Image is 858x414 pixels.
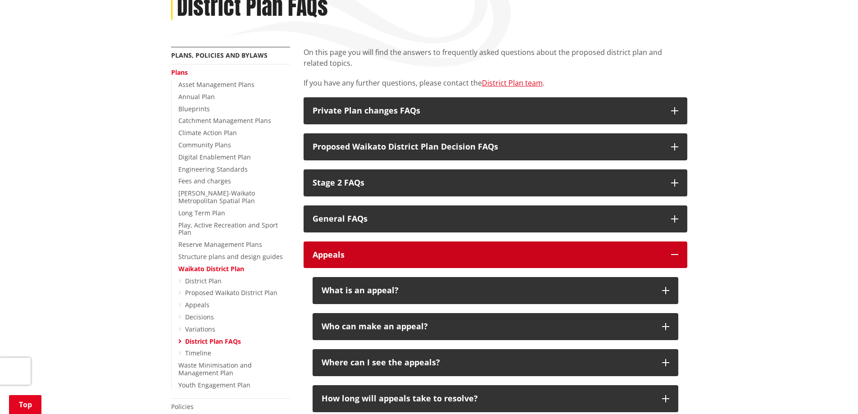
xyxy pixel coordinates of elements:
a: Waste Minimisation and Management Plan [178,361,252,377]
a: District Plan FAQs [185,337,241,346]
a: Structure plans and design guides [178,252,283,261]
a: Reserve Management Plans [178,240,262,249]
a: Variations [185,325,215,333]
a: Asset Management Plans [178,80,254,89]
a: Waikato District Plan [178,264,244,273]
a: Timeline [185,349,211,357]
button: What is an appeal? [313,277,678,304]
p: If you have any further questions, please contact the . [304,77,687,88]
a: Digital Enablement Plan [178,153,251,161]
a: Annual Plan [178,92,215,101]
h3: Private Plan changes FAQs [313,106,662,115]
a: Engineering Standards [178,165,248,173]
a: Fees and charges [178,177,231,185]
button: General FAQs [304,205,687,232]
button: Private Plan changes FAQs [304,97,687,124]
button: Proposed Waikato District Plan Decision FAQs [304,133,687,160]
a: Proposed Waikato District Plan [185,288,277,297]
a: Blueprints [178,105,210,113]
a: Top [9,395,41,414]
a: Catchment Management Plans [178,116,271,125]
button: Stage 2 FAQs [304,169,687,196]
p: On this page you will find the answers to frequently asked questions about the proposed district ... [304,47,687,68]
button: Where can I see the appeals? [313,349,678,376]
button: Appeals [304,241,687,268]
a: District Plan team [482,78,543,88]
iframe: Messenger Launcher [817,376,849,409]
a: District Plan [185,277,222,285]
a: Plans, policies and bylaws [171,51,268,59]
a: Climate Action Plan [178,128,237,137]
button: Who can make an appeal? [313,313,678,340]
p: How long will appeals take to resolve? [322,394,653,403]
a: Long Term Plan [178,209,225,217]
a: [PERSON_NAME]-Waikato Metropolitan Spatial Plan [178,189,255,205]
div: Appeals [313,250,662,259]
a: Policies [171,402,194,411]
a: Plans [171,68,188,77]
h3: Stage 2 FAQs [313,178,662,187]
p: What is an appeal? [322,286,653,295]
a: Decisions [185,313,214,321]
span: General FAQs [313,213,368,224]
a: Community Plans [178,141,231,149]
p: Where can I see the appeals? [322,358,653,367]
a: Appeals [185,300,209,309]
a: Youth Engagement Plan [178,381,250,389]
p: Who can make an appeal? [322,322,653,331]
a: Play, Active Recreation and Sport Plan [178,221,278,237]
h3: Proposed Waikato District Plan Decision FAQs [313,142,662,151]
button: How long will appeals take to resolve? [313,385,678,412]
